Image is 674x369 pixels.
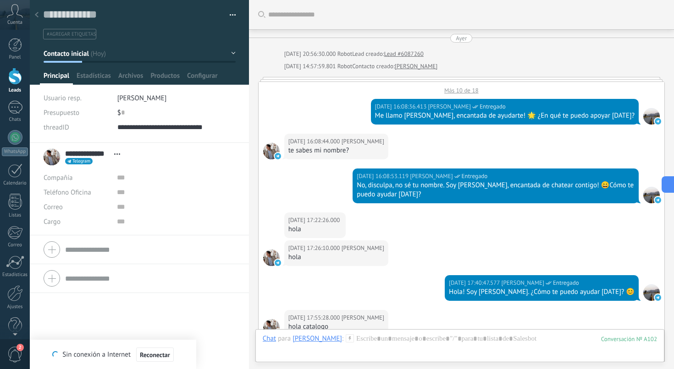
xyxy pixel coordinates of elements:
[263,143,280,159] span: Carlos Alvarez
[337,62,352,70] span: Robot
[77,71,111,85] span: Estadísticas
[293,334,342,342] div: Carlos Alvarez
[44,214,110,229] div: Cargo
[643,187,660,203] span: Enzo
[2,54,28,60] div: Panel
[2,147,28,156] div: WhatsApp
[410,172,453,181] span: Enzo (Oficina de Venta)
[44,94,82,103] span: Usuario resp.
[342,244,384,253] span: Carlos Alvarez
[278,334,291,343] span: para
[375,102,428,111] div: [DATE] 16:08:36.413
[288,225,342,234] div: hola
[44,200,63,214] button: Correo
[288,322,384,331] div: hola catalogo
[342,334,343,343] span: :
[118,71,143,85] span: Archivos
[288,244,342,253] div: [DATE] 17:26:10.000
[342,137,384,146] span: Carlos Alvarez
[2,117,28,123] div: Chats
[288,216,342,225] div: [DATE] 17:22:26.000
[643,284,660,301] span: Enzo
[187,71,217,85] span: Configurar
[2,304,28,310] div: Ajustes
[140,352,170,358] span: Reconectar
[395,62,437,71] a: [PERSON_NAME]
[52,347,173,362] div: Sin conexión a Internet
[449,278,502,288] div: [DATE] 17:40:47.577
[44,185,91,200] button: Teléfono Oficina
[480,102,506,111] span: Entregado
[7,20,22,26] span: Cuenta
[263,319,280,336] span: Carlos Alvarez
[428,102,471,111] span: Enzo (Oficina de Venta)
[44,188,91,197] span: Teléfono Oficina
[150,71,180,85] span: Productos
[357,172,410,181] div: [DATE] 16:08:53.119
[44,170,110,185] div: Compañía
[655,197,661,203] img: telegram-sm.svg
[44,124,69,131] span: threadID
[47,31,96,38] span: #agregar etiquetas
[337,50,352,58] span: Robot
[44,203,63,212] span: Correo
[655,118,661,125] img: telegram-sm.svg
[17,344,24,351] span: 2
[2,272,28,278] div: Estadísticas
[352,49,384,59] div: Lead creado:
[44,105,110,120] div: Presupuesto
[352,62,395,71] div: Contacto creado:
[117,105,236,120] div: $
[275,153,281,159] img: telegram-sm.svg
[72,159,90,163] span: Telegram
[375,111,635,120] div: Me llamo [PERSON_NAME], encantada de ayudarte! 🌟 ¿En qué te puedo apoyar [DATE]?
[553,278,579,288] span: Entregado
[462,172,488,181] span: Entregado
[643,108,660,125] span: Enzo
[288,313,342,322] div: [DATE] 17:55:28.000
[288,253,384,262] div: hola
[136,347,174,362] button: Reconectar
[2,212,28,218] div: Listas
[384,49,424,59] a: Lead #6087260
[44,109,79,117] span: Presupuesto
[44,218,61,225] span: Cargo
[117,94,167,103] span: [PERSON_NAME]
[284,49,337,59] div: [DATE] 20:56:30.000
[2,242,28,248] div: Correo
[449,288,635,297] div: Hola! Soy [PERSON_NAME]. ¿Cómo te puedo ayudar [DATE]? 😊
[44,71,69,85] span: Principal
[259,82,664,94] div: Más 10 de 18
[44,91,110,105] div: Usuario resp.
[456,34,467,43] div: Ayer
[263,250,280,266] span: Carlos Alvarez
[502,278,544,288] span: Enzo (Oficina de Venta)
[655,294,661,301] img: telegram-sm.svg
[2,180,28,186] div: Calendario
[342,313,384,322] span: Carlos Alvarez
[275,260,281,266] img: telegram-sm.svg
[288,137,342,146] div: [DATE] 16:08:44.000
[44,120,110,135] div: threadID
[2,87,28,93] div: Leads
[357,181,635,199] div: No, disculpa, no sé tu nombre. Soy [PERSON_NAME], encantada de chatear contigo! 😄Cómo te puedo ay...
[601,335,657,343] div: 102
[288,146,384,155] div: te sabes mi nombre?
[284,62,337,71] div: [DATE] 14:57:59.801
